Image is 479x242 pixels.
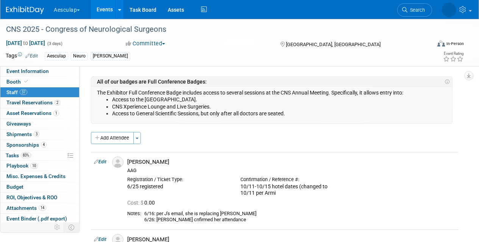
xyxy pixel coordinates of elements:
span: ROI, Objectives & ROO [6,194,57,200]
li: CNS Xperience Lounge and Live Surgeries. [112,103,445,110]
img: Associate-Profile-5.png [112,157,123,168]
button: Committed [123,40,168,48]
span: Cost: $ [127,200,144,206]
span: Giveaways [6,121,31,127]
span: to [22,40,29,46]
span: Sponsorships [6,142,47,148]
a: Travel Reservations2 [0,98,79,108]
div: AAG [127,168,455,174]
div: 10/11-10/15 hotel dates (changed to 10/11 per Armi [240,183,342,197]
a: Staff37 [0,87,79,98]
span: Staff [6,89,27,95]
span: Event Binder (.pdf export) [6,216,67,222]
span: Travel Reservations [6,99,60,105]
span: 0.00 [127,200,158,206]
div: Event Format [397,39,464,51]
span: Attachments [6,205,46,211]
a: Booth [0,77,79,87]
td: Personalize Event Tab Strip [51,222,64,232]
a: Sponsorships4 [0,140,79,150]
td: Toggle Event Tabs [64,222,80,232]
a: Giveaways [0,119,79,129]
a: Edit [94,159,106,164]
span: 3 [34,131,39,137]
span: 10 [30,163,38,169]
a: Asset Reservations1 [0,108,79,118]
a: Shipments3 [0,129,79,140]
span: 14 [39,205,46,211]
div: [PERSON_NAME] [127,158,455,166]
td: All of our badges are Full Conference Badges: [97,78,442,85]
span: Event Information [6,68,49,74]
a: Event Binder (.pdf export) [0,214,79,224]
img: Linda Zeller [442,3,456,17]
div: Neuro [71,52,88,60]
span: 37 [20,89,27,95]
div: Aesculap [45,52,68,60]
a: Attachments14 [0,203,79,213]
span: Booth [6,79,30,85]
li: Access to the [GEOGRAPHIC_DATA]. [112,96,445,103]
span: Tasks [6,152,31,158]
span: Asset Reservations [6,110,59,116]
a: Playbook10 [0,161,79,171]
div: [PERSON_NAME] [90,52,130,60]
span: [GEOGRAPHIC_DATA], [GEOGRAPHIC_DATA] [286,42,381,47]
a: Event Information [0,66,79,76]
div: Confirmation / Reference #: [240,177,342,183]
img: Format-Inperson.png [437,40,445,47]
a: Budget [0,182,79,192]
button: Add Attendee [91,132,134,144]
div: Event Rating [443,52,463,56]
a: Search [397,3,432,17]
span: (3 days) [47,41,62,46]
td: The Exhibitor Full Conference Badge includes access to several sessions at the CNS Annual Meeting... [97,89,445,121]
span: Search [407,7,425,13]
span: Misc. Expenses & Credits [6,173,66,179]
div: Notes: [127,211,141,217]
img: ExhibitDay [6,6,44,14]
span: 4 [41,142,47,147]
td: Tags [6,52,38,60]
div: CNS 2025 - Congress of Neurological Surgeons [3,23,425,36]
a: Edit [94,237,106,242]
div: In-Person [446,41,464,47]
a: ROI, Objectives & ROO [0,192,79,203]
span: [DATE] [DATE] [6,40,45,47]
a: Misc. Expenses & Credits [0,171,79,181]
a: Edit [25,53,38,59]
span: Shipments [6,131,39,137]
i: Booth reservation complete [24,79,28,84]
div: 6/25 registered [127,183,229,190]
div: 6/16: per J's email, she is replacing [PERSON_NAME] 6/26: [PERSON_NAME] cnfirmed her attendance [144,211,455,223]
li: Access to General Scientific Sessions, but only after all doctors are seated. [112,110,445,117]
span: Playbook [6,163,38,169]
a: Tasks83% [0,150,79,161]
span: Budget [6,184,23,190]
span: 2 [55,100,60,105]
span: 1 [53,110,59,116]
div: Registration / Ticket Type: [127,177,229,183]
span: 83% [21,152,31,158]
